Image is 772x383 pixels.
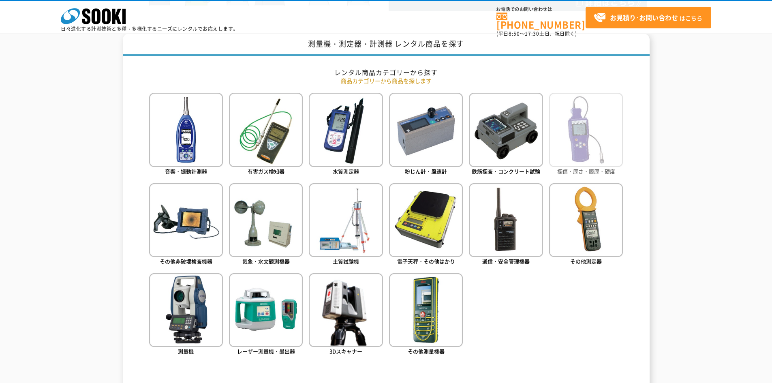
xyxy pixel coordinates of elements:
[242,257,290,265] span: 気象・水文観測機器
[149,183,223,267] a: その他非破壊検査機器
[149,183,223,257] img: その他非破壊検査機器
[309,273,383,347] img: 3Dスキャナー
[149,77,623,85] p: 商品カテゴリーから商品を探します
[61,26,238,31] p: 日々進化する計測技術と多種・多様化するニーズにレンタルでお応えします。
[469,183,543,257] img: 通信・安全管理機器
[149,273,223,357] a: 測量機
[389,93,463,177] a: 粉じん計・風速計
[496,30,577,37] span: (平日 ～ 土日、祝日除く)
[570,257,602,265] span: その他測定器
[482,257,530,265] span: 通信・安全管理機器
[496,13,586,29] a: [PHONE_NUMBER]
[472,167,540,175] span: 鉄筋探査・コンクリート試験
[389,183,463,267] a: 電子天秤・その他はかり
[408,347,445,355] span: その他測量機器
[509,30,520,37] span: 8:50
[229,273,303,357] a: レーザー測量機・墨出器
[149,68,623,77] h2: レンタル商品カテゴリーから探す
[229,183,303,267] a: 気象・水文観測機器
[389,273,463,347] img: その他測量機器
[557,167,615,175] span: 探傷・厚さ・膜厚・硬度
[160,257,212,265] span: その他非破壊検査機器
[229,273,303,347] img: レーザー測量機・墨出器
[309,273,383,357] a: 3Dスキャナー
[405,167,447,175] span: 粉じん計・風速計
[309,93,383,177] a: 水質測定器
[525,30,539,37] span: 17:30
[309,183,383,257] img: 土質試験機
[149,273,223,347] img: 測量機
[586,7,711,28] a: お見積り･お問い合わせはこちら
[123,34,650,56] h1: 測量機・測定器・計測器 レンタル商品を探す
[610,13,678,22] strong: お見積り･お問い合わせ
[309,183,383,267] a: 土質試験機
[549,183,623,267] a: その他測定器
[165,167,207,175] span: 音響・振動計測器
[229,93,303,177] a: 有害ガス検知器
[469,93,543,177] a: 鉄筋探査・コンクリート試験
[329,347,362,355] span: 3Dスキャナー
[549,93,623,167] img: 探傷・厚さ・膜厚・硬度
[237,347,295,355] span: レーザー測量機・墨出器
[229,93,303,167] img: 有害ガス検知器
[389,273,463,357] a: その他測量機器
[248,167,284,175] span: 有害ガス検知器
[594,12,702,24] span: はこちら
[389,183,463,257] img: 電子天秤・その他はかり
[389,93,463,167] img: 粉じん計・風速計
[549,93,623,177] a: 探傷・厚さ・膜厚・硬度
[149,93,223,167] img: 音響・振動計測器
[149,93,223,177] a: 音響・振動計測器
[178,347,194,355] span: 測量機
[229,183,303,257] img: 気象・水文観測機器
[397,257,455,265] span: 電子天秤・その他はかり
[469,93,543,167] img: 鉄筋探査・コンクリート試験
[333,167,359,175] span: 水質測定器
[549,183,623,257] img: その他測定器
[333,257,359,265] span: 土質試験機
[309,93,383,167] img: 水質測定器
[469,183,543,267] a: 通信・安全管理機器
[496,7,586,12] span: お電話でのお問い合わせは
